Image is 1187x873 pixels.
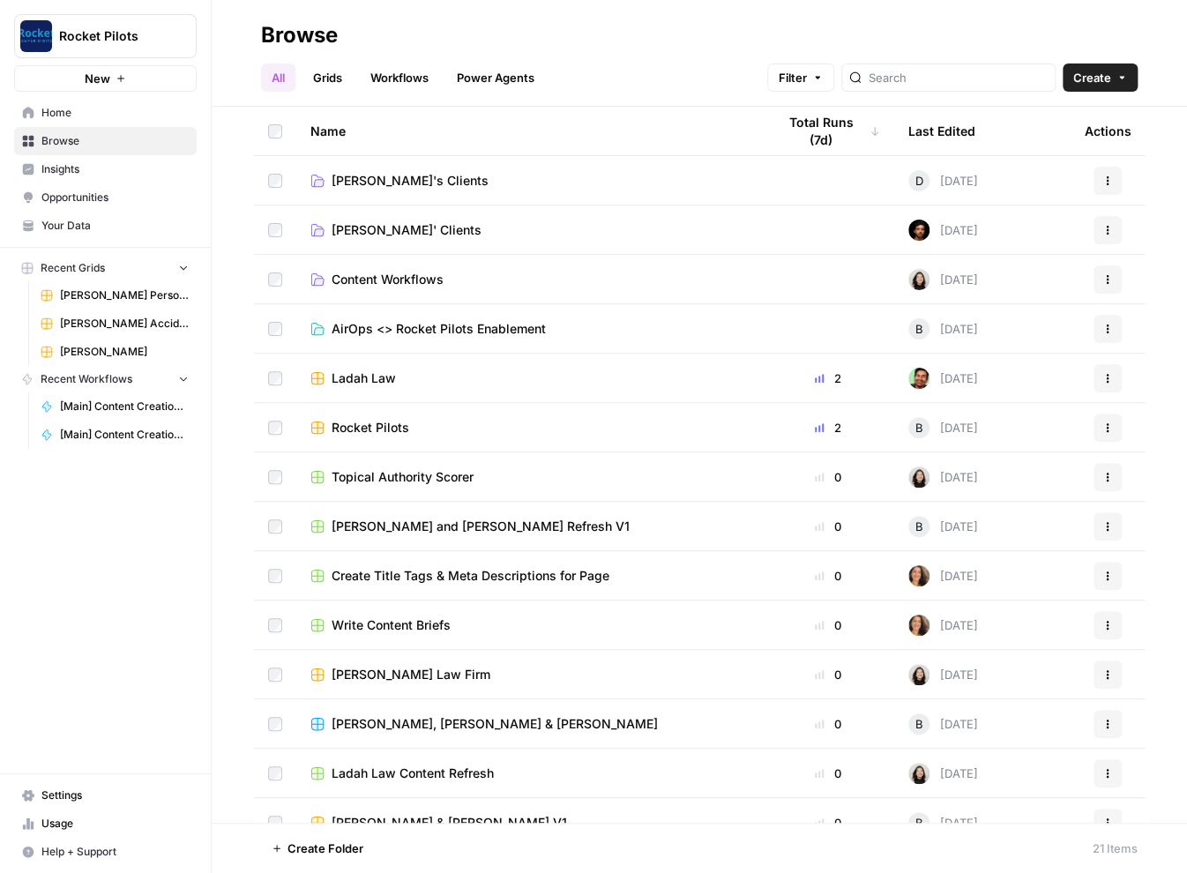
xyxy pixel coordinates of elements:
[332,419,409,436] span: Rocket Pilots
[261,63,295,92] a: All
[59,27,166,45] span: Rocket Pilots
[41,371,132,387] span: Recent Workflows
[41,161,189,177] span: Insights
[33,421,197,449] a: [Main] Content Creation Article
[60,344,189,360] span: [PERSON_NAME]
[41,190,189,205] span: Opportunities
[14,14,197,58] button: Workspace: Rocket Pilots
[446,63,545,92] a: Power Agents
[776,518,880,535] div: 0
[1063,63,1138,92] button: Create
[310,666,748,683] a: [PERSON_NAME] Law Firm
[310,320,748,338] a: AirOps <> Rocket Pilots Enablement
[41,105,189,121] span: Home
[310,271,748,288] a: Content Workflows
[332,468,474,486] span: Topical Authority Scorer
[908,318,978,339] div: [DATE]
[310,715,748,733] a: [PERSON_NAME], [PERSON_NAME] & [PERSON_NAME]
[869,69,1048,86] input: Search
[908,466,978,488] div: [DATE]
[310,814,748,832] a: [PERSON_NAME] & [PERSON_NAME] V1
[261,21,338,49] div: Browse
[60,287,189,303] span: [PERSON_NAME] Personal Injury & Car Accident Lawyers
[908,269,978,290] div: [DATE]
[1085,107,1131,155] div: Actions
[908,664,978,685] div: [DATE]
[776,616,880,634] div: 0
[310,567,748,585] a: Create Title Tags & Meta Descriptions for Page
[14,183,197,212] a: Opportunities
[908,220,929,241] img: wt756mygx0n7rybn42vblmh42phm
[908,417,978,438] div: [DATE]
[908,220,978,241] div: [DATE]
[287,839,363,857] span: Create Folder
[908,763,929,784] img: t5ef5oef8zpw1w4g2xghobes91mw
[60,399,189,414] span: [Main] Content Creation Brief
[908,368,978,389] div: [DATE]
[915,320,923,338] span: B
[776,715,880,733] div: 0
[310,468,748,486] a: Topical Authority Scorer
[779,69,807,86] span: Filter
[41,787,189,803] span: Settings
[915,518,923,535] span: B
[915,814,923,832] span: B
[14,838,197,866] button: Help + Support
[332,369,396,387] span: Ladah Law
[908,565,929,586] img: s97njzuoxvuhx495axgpmnahud50
[41,260,105,276] span: Recent Grids
[332,616,451,634] span: Write Content Briefs
[908,664,929,685] img: t5ef5oef8zpw1w4g2xghobes91mw
[776,567,880,585] div: 0
[310,369,748,387] a: Ladah Law
[908,812,978,833] div: [DATE]
[310,765,748,782] a: Ladah Law Content Refresh
[14,99,197,127] a: Home
[332,320,546,338] span: AirOps <> Rocket Pilots Enablement
[14,155,197,183] a: Insights
[908,516,978,537] div: [DATE]
[908,368,929,389] img: d1tj6q4qn00rgj0pg6jtyq0i5owx
[1073,69,1111,86] span: Create
[310,518,748,535] a: [PERSON_NAME] and [PERSON_NAME] Refresh V1
[776,468,880,486] div: 0
[908,763,978,784] div: [DATE]
[33,392,197,421] a: [Main] Content Creation Brief
[60,427,189,443] span: [Main] Content Creation Article
[310,107,748,155] div: Name
[332,567,609,585] span: Create Title Tags & Meta Descriptions for Page
[332,271,444,288] span: Content Workflows
[776,814,880,832] div: 0
[776,666,880,683] div: 0
[41,816,189,832] span: Usage
[915,715,923,733] span: B
[332,814,567,832] span: [PERSON_NAME] & [PERSON_NAME] V1
[14,212,197,240] a: Your Data
[20,20,52,52] img: Rocket Pilots Logo
[14,810,197,838] a: Usage
[767,63,834,92] button: Filter
[310,616,748,634] a: Write Content Briefs
[908,170,978,191] div: [DATE]
[332,518,630,535] span: [PERSON_NAME] and [PERSON_NAME] Refresh V1
[915,172,923,190] span: D
[14,366,197,392] button: Recent Workflows
[310,172,748,190] a: [PERSON_NAME]'s Clients
[1093,839,1138,857] div: 21 Items
[33,281,197,310] a: [PERSON_NAME] Personal Injury & Car Accident Lawyers
[261,834,374,862] button: Create Folder
[908,713,978,735] div: [DATE]
[302,63,353,92] a: Grids
[908,615,929,636] img: s97njzuoxvuhx495axgpmnahud50
[85,70,110,87] span: New
[776,107,880,155] div: Total Runs (7d)
[332,221,482,239] span: [PERSON_NAME]' Clients
[908,269,929,290] img: t5ef5oef8zpw1w4g2xghobes91mw
[14,781,197,810] a: Settings
[14,255,197,281] button: Recent Grids
[776,419,880,436] div: 2
[360,63,439,92] a: Workflows
[14,127,197,155] a: Browse
[14,65,197,92] button: New
[310,419,748,436] a: Rocket Pilots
